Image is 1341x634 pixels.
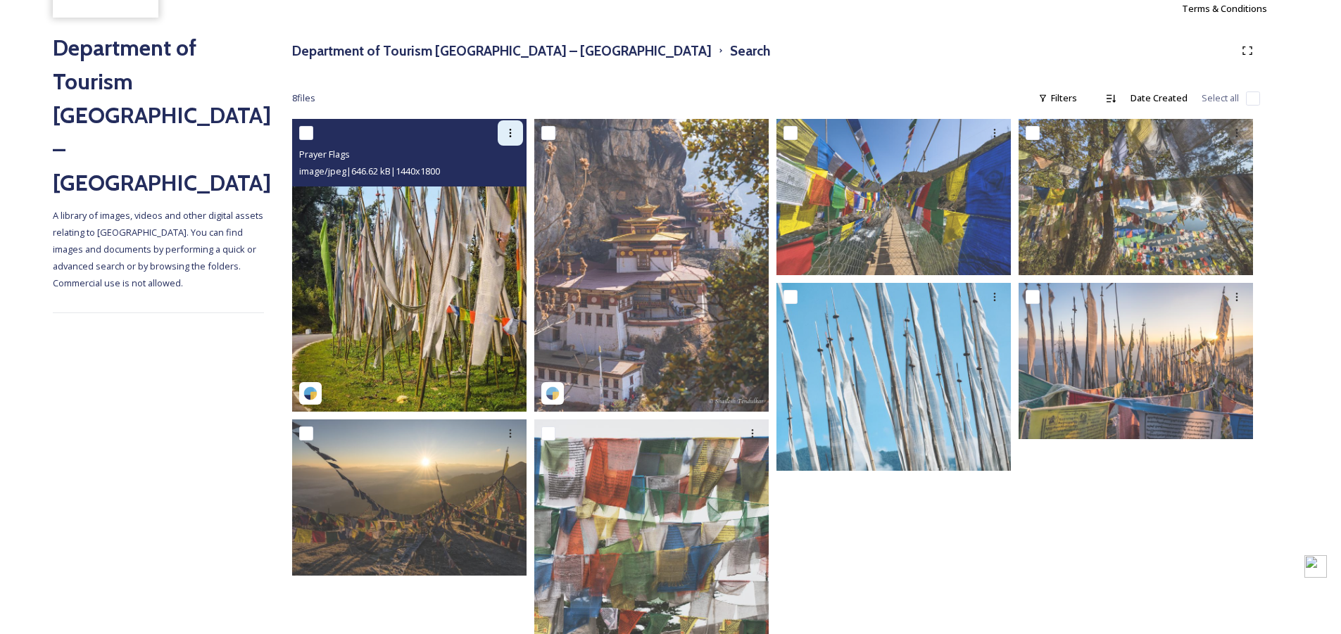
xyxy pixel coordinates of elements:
span: image/jpeg | 646.62 kB | 1440 x 1800 [299,165,440,177]
span: 8 file s [292,91,315,105]
div: Filters [1031,84,1084,112]
img: shaileshtendulkar-18074463706360730-5.jpg [534,119,769,412]
img: Prayer Flags [292,119,527,412]
h2: Department of Tourism [GEOGRAPHIC_DATA] – [GEOGRAPHIC_DATA] [53,31,264,200]
h3: Department of Tourism [GEOGRAPHIC_DATA] – [GEOGRAPHIC_DATA] [292,41,712,61]
span: A library of images, videos and other digital assets relating to [GEOGRAPHIC_DATA]. You can find ... [53,209,265,289]
img: button-greyscale.png [1304,555,1327,578]
img: MarcusWestbergBhutanHiRes-27.jpg [292,419,527,576]
div: Date Created [1123,84,1195,112]
img: snapsea-logo.png [546,386,560,400]
span: Prayer Flags [299,148,350,160]
img: MarcusWestbergBhutanHiRes-40.jpg [776,119,1011,275]
h3: Search [730,41,770,61]
span: Select all [1202,91,1239,105]
img: snapsea-logo.png [303,386,317,400]
img: MarcusWestbergBhutanHiRes-14.jpg [1019,283,1253,439]
img: MarcusWestbergBhutanHiRes-38.jpg [1019,119,1253,275]
img: _SCH0202.jpg [776,283,1011,470]
span: Terms & Conditions [1182,2,1267,15]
